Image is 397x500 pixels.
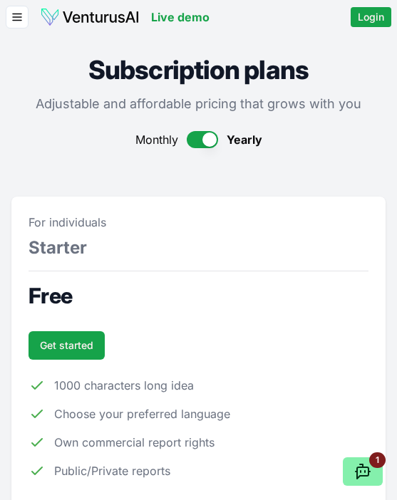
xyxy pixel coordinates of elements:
p: For individuals [29,214,368,231]
span: 1000 characters long idea [54,377,194,394]
a: Get started [29,331,105,360]
a: Login [351,7,391,27]
span: Own commercial report rights [54,434,215,451]
h3: Starter [29,236,368,259]
a: Live demo [151,9,210,26]
h1: Subscription plans [11,57,386,83]
span: Free [29,283,72,308]
img: logo [40,7,140,27]
span: Login [358,10,384,24]
span: Yearly [227,131,262,148]
span: Public/Private reports [54,462,170,479]
p: Adjustable and affordable pricing that grows with you [11,94,386,114]
span: Monthly [135,131,178,148]
div: 1 [369,452,386,468]
span: Choose your preferred language [54,405,230,422]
